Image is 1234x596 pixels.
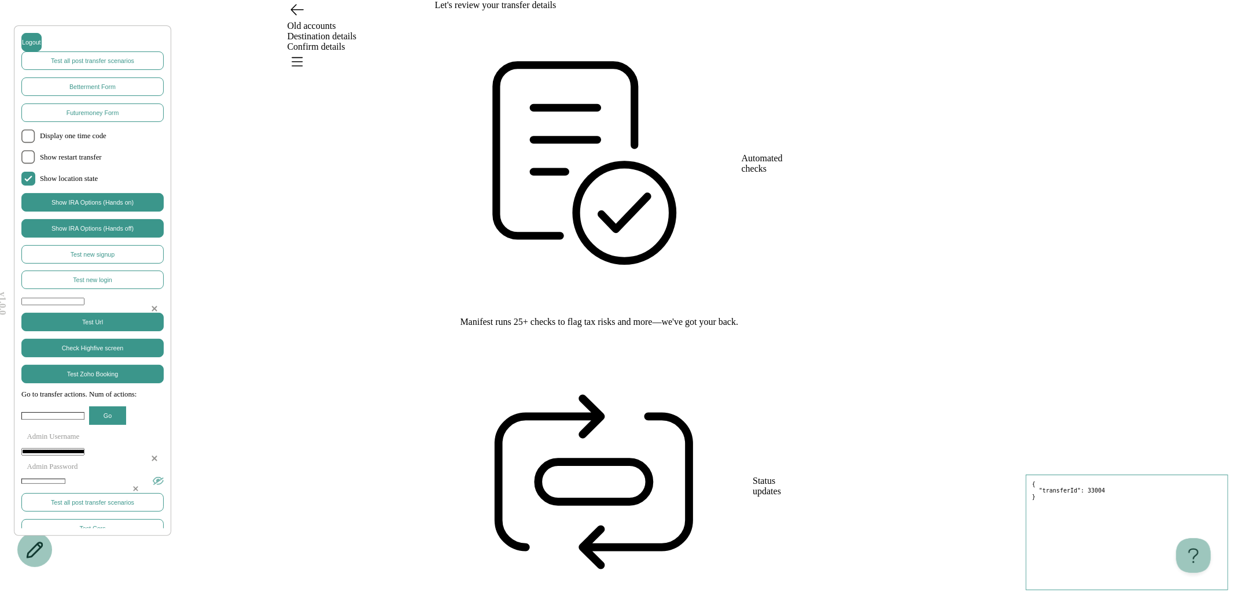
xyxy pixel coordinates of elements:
button: Betterment Form [21,77,164,96]
button: Open menu [288,52,306,71]
button: Go [89,406,126,425]
li: Show restart transfer [21,150,164,164]
button: Show IRA Options (Hands on) [21,193,164,212]
button: Check Highfive screen [21,339,164,357]
pre: { "transferId": 33004 } [1026,475,1228,590]
button: Test Url [21,313,164,331]
button: Show IRA Options (Hands off) [21,219,164,238]
iframe: Toggle Customer Support [1176,538,1211,573]
span: Destination details [288,31,357,41]
span: Display one time code [40,132,164,140]
h3: Automated checks [742,153,800,174]
span: Show restart transfer [40,153,164,162]
li: Show location state [21,172,164,186]
span: Show location state [40,175,164,183]
span: Confirm details [288,42,345,51]
button: Test all post transfer scenarios [21,51,164,70]
span: Old accounts [288,21,336,31]
button: Test new login [21,271,164,289]
p: Manifest runs 25+ checks to flag tax risks and more—we've got your back. [435,317,800,327]
button: Test all post transfer scenarios [21,493,164,512]
button: Test Cors [21,519,164,538]
button: Test new signup [21,245,164,264]
button: Logout [21,33,42,51]
button: Futuremoney Form [21,103,164,122]
h3: Status updates [753,476,799,497]
li: Display one time code [21,129,164,143]
span: Go to transfer actions. Num of actions: [21,390,164,399]
button: Test Zoho Booking [21,365,164,383]
p: Admin Username [21,432,164,441]
p: Admin Password [21,462,164,471]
